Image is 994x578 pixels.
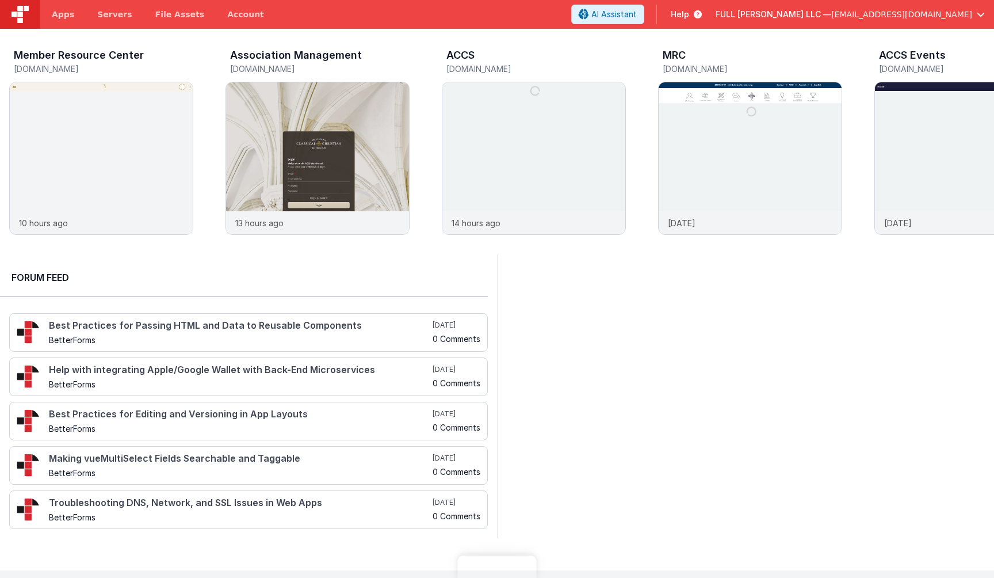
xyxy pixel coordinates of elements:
[17,321,40,344] img: 295_2.png
[49,321,430,331] h4: Best Practices for Passing HTML and Data to Reusable Components
[12,271,476,284] h2: Forum Feed
[884,217,912,229] p: [DATE]
[230,50,362,61] h3: Association Management
[571,5,644,24] button: AI Assistant
[433,454,480,463] h5: [DATE]
[663,50,686,61] h3: MRC
[446,50,475,61] h3: ACCS
[433,334,480,343] h5: 0 Comments
[433,321,480,330] h5: [DATE]
[49,365,430,375] h4: Help with integrating Apple/Google Wallet with Back-End Microservices
[433,409,480,419] h5: [DATE]
[17,409,40,432] img: 295_2.png
[49,409,430,420] h4: Best Practices for Editing and Versioning in App Layouts
[452,217,500,229] p: 14 hours ago
[14,50,144,61] h3: Member Resource Center
[831,9,972,20] span: [EMAIL_ADDRESS][DOMAIN_NAME]
[49,469,430,477] h5: BetterForms
[97,9,132,20] span: Servers
[716,9,831,20] span: FULL [PERSON_NAME] LLC —
[591,9,637,20] span: AI Assistant
[433,423,480,432] h5: 0 Comments
[668,217,695,229] p: [DATE]
[49,380,430,389] h5: BetterForms
[433,512,480,520] h5: 0 Comments
[49,454,430,464] h4: Making vueMultiSelect Fields Searchable and Taggable
[230,64,410,73] h5: [DOMAIN_NAME]
[879,50,946,61] h3: ACCS Events
[9,358,488,396] a: Help with integrating Apple/Google Wallet with Back-End Microservices BetterForms [DATE] 0 Comments
[17,365,40,388] img: 295_2.png
[9,313,488,352] a: Best Practices for Passing HTML and Data to Reusable Components BetterForms [DATE] 0 Comments
[446,64,626,73] h5: [DOMAIN_NAME]
[14,64,193,73] h5: [DOMAIN_NAME]
[9,402,488,440] a: Best Practices for Editing and Versioning in App Layouts BetterForms [DATE] 0 Comments
[49,336,430,344] h5: BetterForms
[433,467,480,476] h5: 0 Comments
[49,513,430,522] h5: BetterForms
[49,424,430,433] h5: BetterForms
[671,9,689,20] span: Help
[433,379,480,387] h5: 0 Comments
[433,365,480,374] h5: [DATE]
[716,9,985,20] button: FULL [PERSON_NAME] LLC — [EMAIL_ADDRESS][DOMAIN_NAME]
[17,498,40,521] img: 295_2.png
[17,454,40,477] img: 295_2.png
[49,498,430,508] h4: Troubleshooting DNS, Network, and SSL Issues in Web Apps
[235,217,284,229] p: 13 hours ago
[433,498,480,507] h5: [DATE]
[663,64,842,73] h5: [DOMAIN_NAME]
[52,9,74,20] span: Apps
[9,490,488,529] a: Troubleshooting DNS, Network, and SSL Issues in Web Apps BetterForms [DATE] 0 Comments
[9,446,488,485] a: Making vueMultiSelect Fields Searchable and Taggable BetterForms [DATE] 0 Comments
[155,9,205,20] span: File Assets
